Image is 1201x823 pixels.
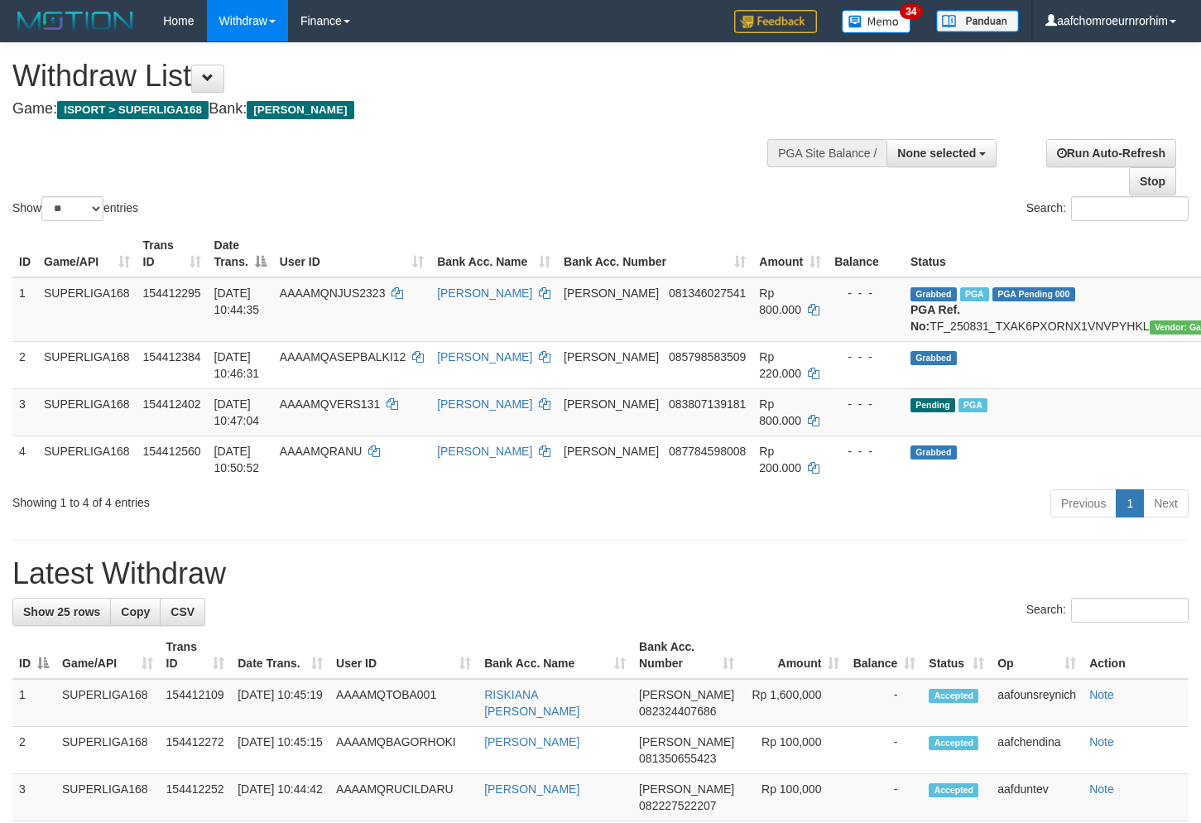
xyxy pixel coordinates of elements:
img: Button%20Memo.svg [842,10,911,33]
h1: Withdraw List [12,60,784,93]
td: SUPERLIGA168 [37,341,137,388]
input: Search: [1071,598,1189,623]
span: PGA Pending [992,287,1075,301]
td: 154412109 [160,679,232,727]
span: Rp 200.000 [759,445,801,474]
td: SUPERLIGA168 [37,277,137,342]
span: [DATE] 10:46:31 [214,350,260,380]
td: Rp 100,000 [741,774,846,821]
td: [DATE] 10:44:42 [231,774,329,821]
td: 3 [12,388,37,436]
td: 4 [12,436,37,483]
button: None selected [886,139,997,167]
span: 154412560 [143,445,201,458]
th: Game/API: activate to sort column ascending [37,230,137,277]
td: Rp 1,600,000 [741,679,846,727]
td: 1 [12,277,37,342]
a: [PERSON_NAME] [437,350,532,363]
label: Show entries [12,196,138,221]
td: [DATE] 10:45:15 [231,727,329,774]
td: - [846,679,922,727]
span: Copy 081350655423 to clipboard [639,752,716,765]
th: Balance [828,230,904,277]
span: [DATE] 10:50:52 [214,445,260,474]
span: Copy 085798583509 to clipboard [669,350,746,363]
img: panduan.png [936,10,1019,32]
label: Search: [1026,196,1189,221]
a: Next [1143,489,1189,517]
span: Copy 081346027541 to clipboard [669,286,746,300]
th: ID [12,230,37,277]
span: Accepted [929,689,978,703]
th: Action [1083,632,1189,679]
td: 2 [12,727,55,774]
span: [PERSON_NAME] [564,397,659,411]
a: Note [1089,735,1114,748]
a: Copy [110,598,161,626]
td: aafounsreynich [991,679,1083,727]
td: 2 [12,341,37,388]
a: Show 25 rows [12,598,111,626]
span: Copy [121,605,150,618]
th: Amount: activate to sort column ascending [752,230,828,277]
span: [PERSON_NAME] [639,782,734,796]
a: [PERSON_NAME] [437,445,532,458]
th: Bank Acc. Number: activate to sort column ascending [632,632,741,679]
span: Rp 220.000 [759,350,801,380]
td: SUPERLIGA168 [55,727,160,774]
td: SUPERLIGA168 [55,679,160,727]
span: Accepted [929,736,978,750]
label: Search: [1026,598,1189,623]
span: [PERSON_NAME] [564,445,659,458]
th: Bank Acc. Name: activate to sort column ascending [478,632,632,679]
div: - - - [834,443,897,460]
span: AAAAMQNJUS2323 [280,286,386,300]
td: Rp 100,000 [741,727,846,774]
td: [DATE] 10:45:19 [231,679,329,727]
select: Showentries [41,196,103,221]
b: PGA Ref. No: [910,303,960,333]
th: Bank Acc. Name: activate to sort column ascending [430,230,557,277]
a: [PERSON_NAME] [437,397,532,411]
span: 154412402 [143,397,201,411]
h4: Game: Bank: [12,101,784,118]
span: [PERSON_NAME] [639,735,734,748]
a: Note [1089,782,1114,796]
td: SUPERLIGA168 [37,436,137,483]
span: 154412384 [143,350,201,363]
th: Amount: activate to sort column ascending [741,632,846,679]
img: Feedback.jpg [734,10,817,33]
span: None selected [897,147,976,160]
a: [PERSON_NAME] [437,286,532,300]
div: Showing 1 to 4 of 4 entries [12,488,488,511]
td: AAAAMQRUCILDARU [329,774,478,821]
td: - [846,774,922,821]
th: Date Trans.: activate to sort column ascending [231,632,329,679]
td: 154412272 [160,727,232,774]
span: [PERSON_NAME] [564,286,659,300]
a: Note [1089,688,1114,701]
th: Op: activate to sort column ascending [991,632,1083,679]
span: Marked by aafounsreynich [960,287,989,301]
span: [DATE] 10:47:04 [214,397,260,427]
th: Bank Acc. Number: activate to sort column ascending [557,230,752,277]
span: 154412295 [143,286,201,300]
span: [PERSON_NAME] [639,688,734,701]
td: aafduntev [991,774,1083,821]
h1: Latest Withdraw [12,557,1189,590]
span: Grabbed [910,287,957,301]
div: - - - [834,285,897,301]
span: Copy 083807139181 to clipboard [669,397,746,411]
a: Stop [1129,167,1176,195]
span: ISPORT > SUPERLIGA168 [57,101,209,119]
a: Run Auto-Refresh [1046,139,1176,167]
th: ID: activate to sort column descending [12,632,55,679]
span: Grabbed [910,445,957,460]
a: RISKIANA [PERSON_NAME] [484,688,579,718]
td: 3 [12,774,55,821]
th: Balance: activate to sort column ascending [846,632,922,679]
th: User ID: activate to sort column ascending [273,230,430,277]
span: 34 [900,4,922,19]
a: CSV [160,598,205,626]
input: Search: [1071,196,1189,221]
